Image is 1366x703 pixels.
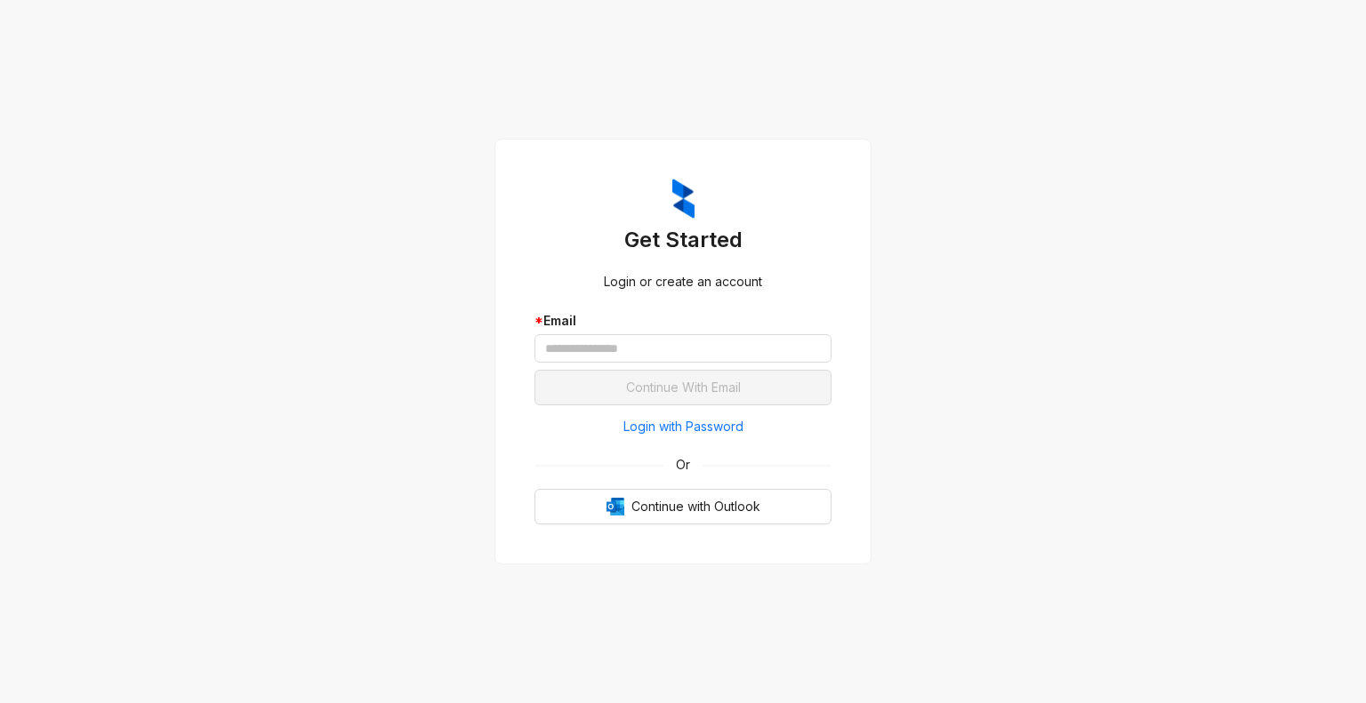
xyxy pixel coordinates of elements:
div: Login or create an account [534,272,832,292]
button: Continue With Email [534,370,832,405]
div: Email [534,311,832,331]
span: Or [663,455,703,475]
span: Continue with Outlook [631,497,760,516]
img: Outlook [607,498,624,515]
img: ZumaIcon [672,179,695,220]
span: Login with Password [623,417,743,436]
button: Login with Password [534,412,832,441]
button: OutlookContinue with Outlook [534,489,832,524]
h3: Get Started [534,226,832,254]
